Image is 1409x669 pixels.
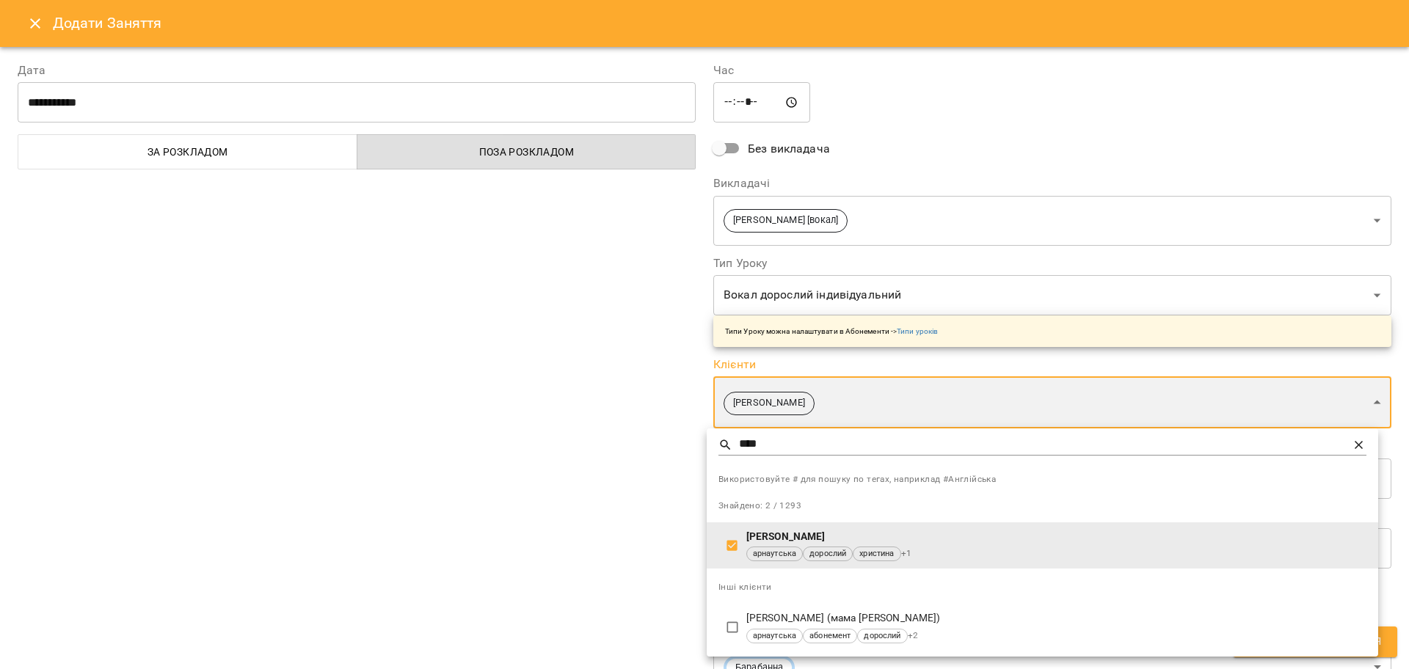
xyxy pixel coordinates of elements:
[718,472,1366,487] span: Використовуйте # для пошуку по тегах, наприклад #Англійська
[746,611,1366,626] p: [PERSON_NAME] (мама [PERSON_NAME])
[804,630,856,643] span: абонемент
[804,548,852,560] span: дорослий
[858,630,906,643] span: дорослий
[718,500,801,511] span: Знайдено: 2 / 1293
[901,546,912,561] span: + 1
[747,630,802,643] span: арнаутська
[853,548,900,560] span: христина
[746,530,1366,544] p: [PERSON_NAME]
[718,582,772,592] span: Інші клієнти
[747,548,802,560] span: арнаутська
[908,629,919,643] span: + 2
